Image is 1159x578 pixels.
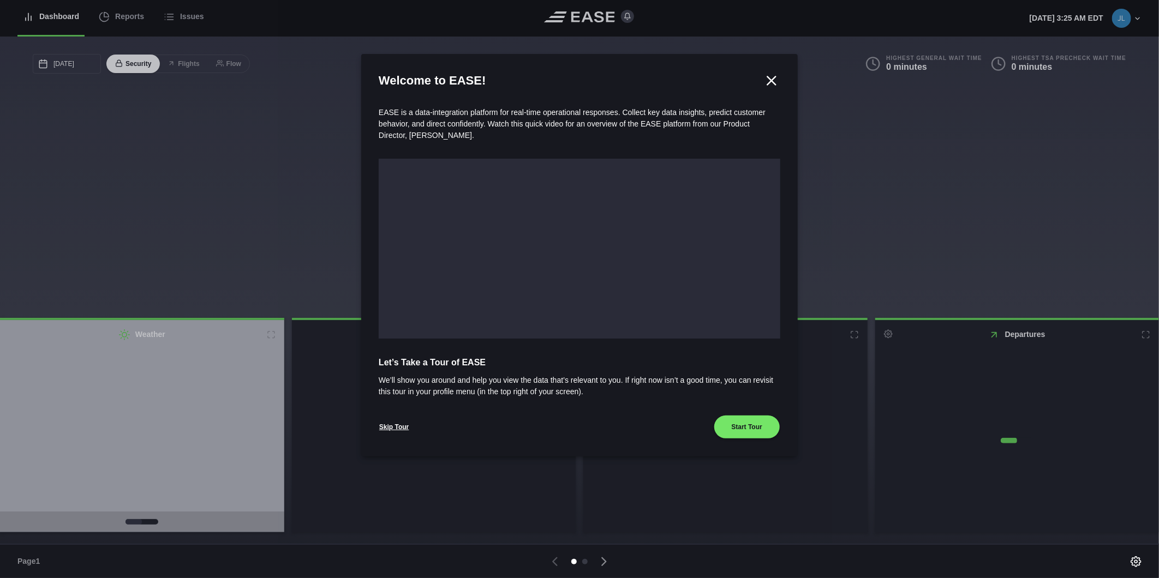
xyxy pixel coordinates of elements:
button: Skip Tour [379,415,409,439]
span: Let’s Take a Tour of EASE [379,356,780,369]
button: Start Tour [714,415,780,439]
span: EASE is a data-integration platform for real-time operational responses. Collect key data insight... [379,108,766,140]
span: Page 1 [17,556,45,567]
h2: Welcome to EASE! [379,71,763,89]
iframe: onboarding [379,159,780,339]
span: We’ll show you around and help you view the data that’s relevant to you. If right now isn’t a goo... [379,375,780,398]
